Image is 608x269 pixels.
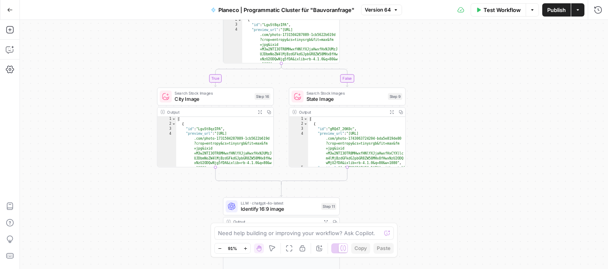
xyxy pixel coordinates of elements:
span: Toggle code folding, rows 2 through 6 [238,18,242,23]
g: Edge from step_15-conditional-end to step_11 [280,183,282,197]
span: City Image [175,95,251,103]
span: Test Workflow [484,6,521,14]
div: 4 [223,28,242,67]
div: 3 [289,126,308,131]
div: 4 [289,131,308,166]
g: Edge from step_9 to step_15-conditional-end [281,167,347,185]
div: 5 [289,166,308,176]
span: LLM · chatgpt-4o-latest [241,200,318,206]
span: Search Stock Images [306,90,385,96]
div: Step 9 [388,93,402,100]
span: Search Stock Images [175,90,251,96]
button: Planeco | Programmatic Cluster für "Bauvoranfrage" [206,3,359,17]
span: 91% [228,245,237,252]
span: Toggle code folding, rows 2 through 6 [172,122,176,127]
span: Copy [354,245,367,252]
div: Output [299,109,385,115]
g: Edge from step_16 to step_15-conditional-end [215,167,281,185]
span: Toggle code folding, rows 2 through 6 [304,122,308,127]
div: 4 [158,131,177,171]
div: Step 16 [255,93,270,100]
span: Publish [547,6,566,14]
span: Identify 16:9 image [241,205,318,213]
button: Paste [373,243,394,254]
div: Output [233,219,319,225]
span: Version 64 [365,6,391,14]
span: State Image [306,95,385,103]
div: 1 [158,117,177,122]
g: Edge from step_15 to step_9 [281,63,348,86]
div: Search Stock ImagesCity ImageStep 16Output[ { "id":"LguSt8qzIPA", "preview_url":"[URL] .com/photo... [157,88,274,167]
div: 2 [289,122,308,127]
div: 3 [158,126,177,131]
button: Version 64 [361,5,402,15]
span: Toggle code folding, rows 1 through 152 [304,117,308,122]
button: Publish [542,3,571,17]
div: Search Stock ImagesState ImageStep 9Output[ { "id":"gRQd7_26K0c", "preview_url":"[URL] .com/photo... [289,88,405,167]
div: 2 [223,18,242,23]
div: Step 11 [321,203,336,209]
button: Copy [351,243,370,254]
div: Output [167,109,253,115]
div: 2 [158,122,177,127]
div: 3 [223,23,242,28]
span: Toggle code folding, rows 1 through 152 [172,117,176,122]
span: Paste [377,245,390,252]
div: 1 [289,117,308,122]
button: Test Workflow [471,3,526,17]
span: Planeco | Programmatic Cluster für "Bauvoranfrage" [218,6,354,14]
g: Edge from step_15 to step_16 [214,63,281,86]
